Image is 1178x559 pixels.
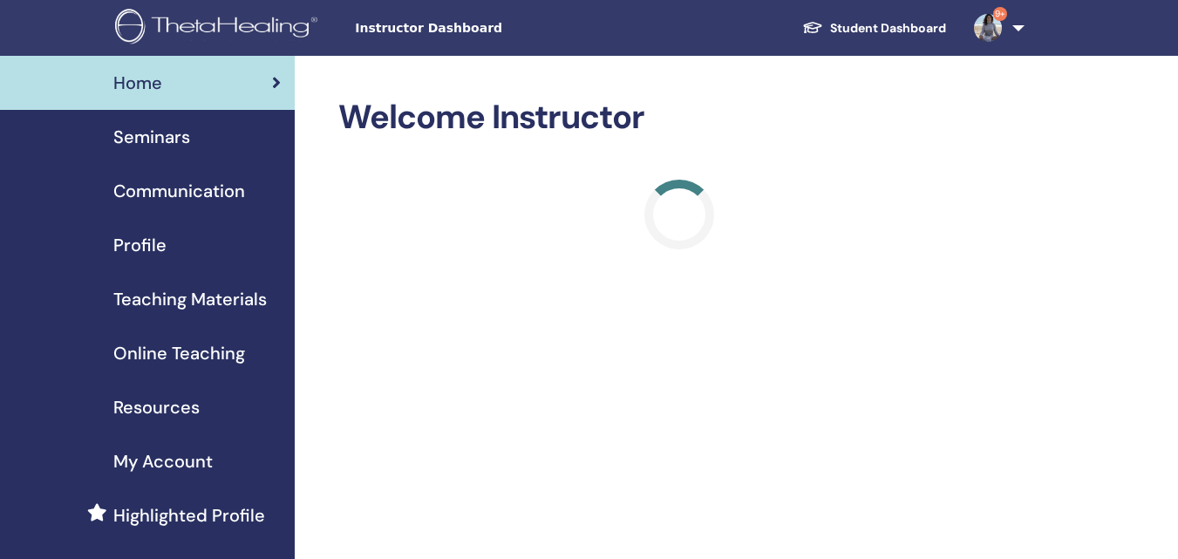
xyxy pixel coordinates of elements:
img: logo.png [115,9,323,48]
span: Resources [113,394,200,420]
span: Highlighted Profile [113,502,265,528]
img: default.jpg [974,14,1002,42]
span: My Account [113,448,213,474]
span: Profile [113,232,167,258]
span: Seminars [113,124,190,150]
span: Online Teaching [113,340,245,366]
h2: Welcome Instructor [338,98,1021,138]
img: graduation-cap-white.svg [802,20,823,35]
span: Communication [113,178,245,204]
span: 9+ [993,7,1007,21]
span: Teaching Materials [113,286,267,312]
span: Home [113,70,162,96]
a: Student Dashboard [788,12,960,44]
span: Instructor Dashboard [355,19,616,37]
